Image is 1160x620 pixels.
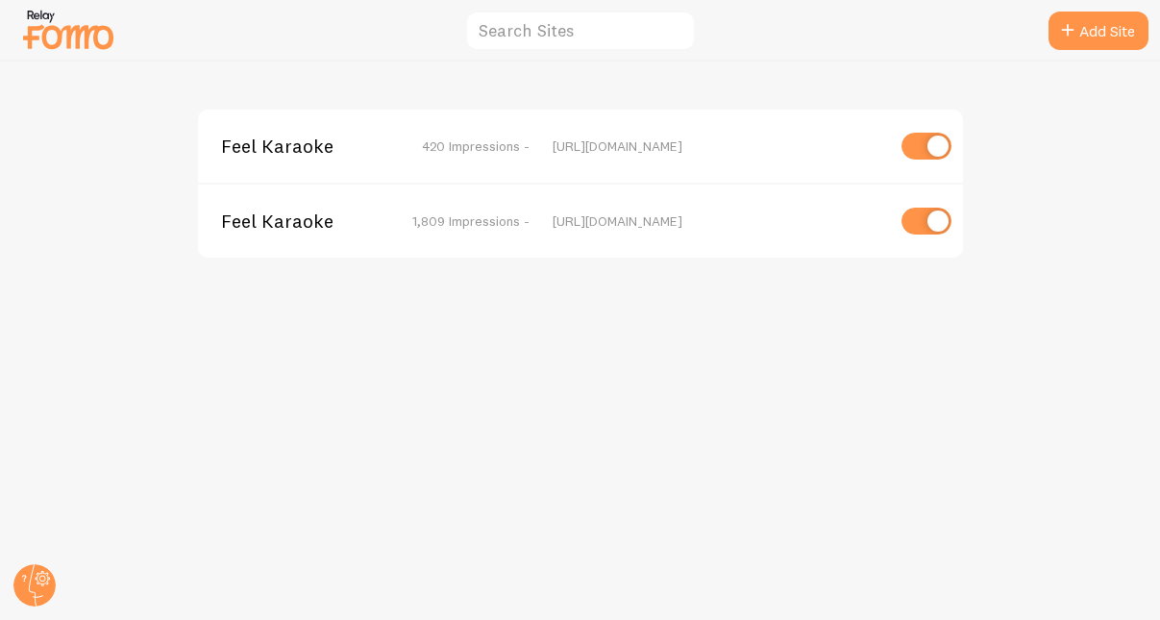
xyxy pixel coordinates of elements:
[221,137,376,155] span: Feel Karaoke
[412,212,530,230] span: 1,809 Impressions -
[221,212,376,230] span: Feel Karaoke
[20,5,116,54] img: fomo-relay-logo-orange.svg
[553,137,884,155] div: [URL][DOMAIN_NAME]
[422,137,530,155] span: 420 Impressions -
[553,212,884,230] div: [URL][DOMAIN_NAME]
